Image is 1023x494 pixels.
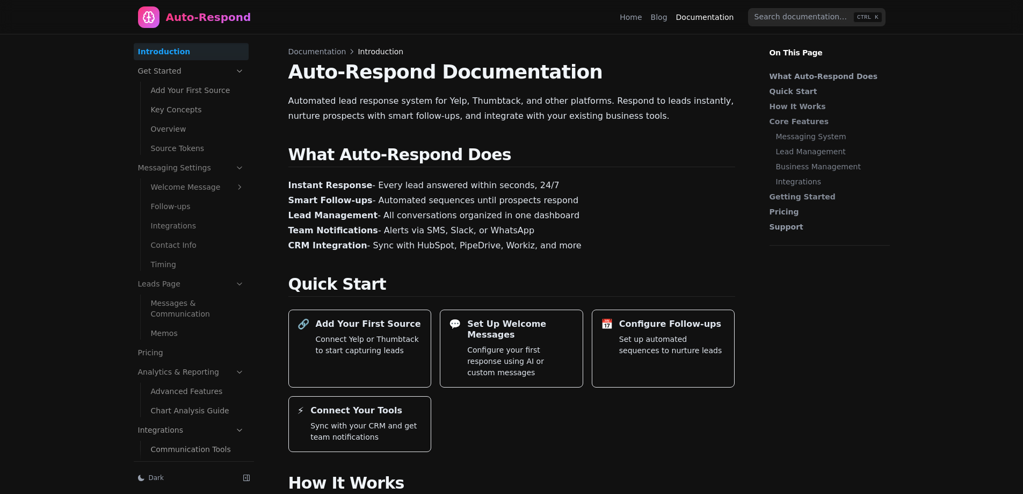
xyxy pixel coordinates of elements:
[440,310,583,388] a: 💬Set Up Welcome MessagesConfigure your first response using AI or custom messages
[147,383,249,400] a: Advanced Features
[288,94,735,124] p: Automated lead response system for Yelp, Thumbtack, and other platforms. Respond to leads instant...
[770,101,884,112] a: How It Works
[651,12,668,23] a: Blog
[467,319,574,340] h3: Set Up Welcome Messages
[147,140,249,157] a: Source Tokens
[147,178,249,196] a: Welcome Message
[134,275,249,292] a: Leads Page
[134,62,249,80] a: Get Started
[770,191,884,202] a: Getting Started
[288,195,373,205] strong: Smart Follow-ups
[592,310,735,388] a: 📅Configure Follow-upsSet up automated sequences to nurture leads
[776,131,884,142] a: Messaging System
[620,12,642,23] a: Home
[134,159,249,176] a: Messaging Settings
[147,217,249,234] a: Integrations
[134,421,249,439] a: Integrations
[288,46,346,57] span: Documentation
[770,206,884,217] a: Pricing
[147,256,249,273] a: Timing
[776,176,884,187] a: Integrations
[166,10,251,25] div: Auto-Respond
[288,61,735,83] h1: Auto-Respond Documentation
[147,82,249,99] a: Add Your First Source
[138,6,251,28] a: Home page
[288,145,735,167] h2: What Auto-Respond Does
[288,225,378,235] strong: Team Notifications
[770,221,884,232] a: Support
[147,198,249,215] a: Follow-ups
[147,325,249,342] a: Memos
[134,470,235,485] button: Dark
[147,237,249,254] a: Contact Info
[316,319,421,330] h3: Add Your First Source
[748,8,886,26] input: Search documentation…
[288,275,735,297] h2: Quick Start
[147,101,249,118] a: Key Concepts
[776,146,884,157] a: Lead Management
[449,319,461,330] div: 💬
[288,240,367,250] strong: CRM Integration
[134,344,249,361] a: Pricing
[288,310,432,388] a: 🔗Add Your First SourceConnect Yelp or Thumbtack to start capturing leads
[134,363,249,381] a: Analytics & Reporting
[770,116,884,127] a: Core Features
[134,43,249,60] a: Introduction
[316,334,423,356] p: Connect Yelp or Thumbtack to start capturing leads
[147,460,249,477] a: CRM Systems
[147,295,249,323] a: Messages & Communication
[288,210,378,220] strong: Lead Management
[147,441,249,458] a: Communication Tools
[770,86,884,97] a: Quick Start
[147,120,249,138] a: Overview
[619,319,721,330] h3: Configure Follow-ups
[288,180,373,190] strong: Instant Response
[298,405,304,416] div: ⚡
[601,319,613,330] div: 📅
[288,178,735,253] p: - Every lead answered within seconds, 24/7 - Automated sequences until prospects respond - All co...
[358,46,403,57] span: Introduction
[310,405,402,416] h3: Connect Your Tools
[288,396,432,452] a: ⚡Connect Your ToolsSync with your CRM and get team notifications
[676,12,734,23] a: Documentation
[619,334,726,356] p: Set up automated sequences to nurture leads
[310,420,422,443] p: Sync with your CRM and get team notifications
[147,402,249,419] a: Chart Analysis Guide
[239,470,254,485] button: Collapse sidebar
[761,34,898,58] p: On This Page
[298,319,309,330] div: 🔗
[467,345,574,378] p: Configure your first response using AI or custom messages
[776,161,884,172] a: Business Management
[770,71,884,82] a: What Auto-Respond Does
